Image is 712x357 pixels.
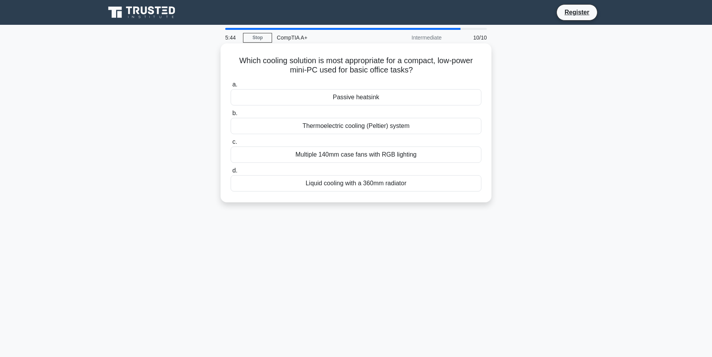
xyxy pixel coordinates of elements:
[231,175,481,191] div: Liquid cooling with a 360mm radiator
[243,33,272,43] a: Stop
[231,89,481,105] div: Passive heatsink
[230,56,482,75] h5: Which cooling solution is most appropriate for a compact, low-power mini-PC used for basic office...
[221,30,243,45] div: 5:44
[232,81,237,88] span: a.
[232,167,237,174] span: d.
[231,147,481,163] div: Multiple 140mm case fans with RGB lighting
[231,118,481,134] div: Thermoelectric cooling (Peltier) system
[446,30,491,45] div: 10/10
[378,30,446,45] div: Intermediate
[232,138,237,145] span: c.
[560,7,594,17] a: Register
[232,110,237,116] span: b.
[272,30,378,45] div: CompTIA A+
